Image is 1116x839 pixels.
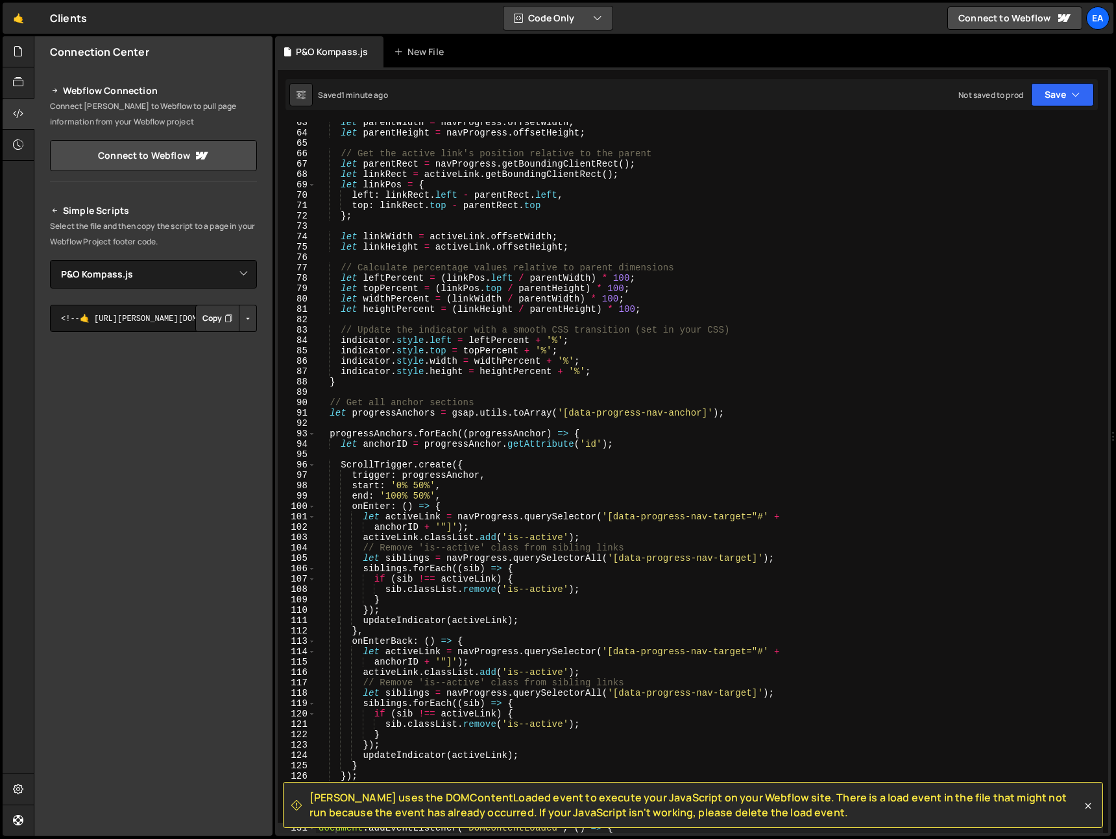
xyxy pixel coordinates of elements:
h2: Webflow Connection [50,83,257,99]
div: 93 [278,429,316,439]
a: Ea [1086,6,1110,30]
div: 85 [278,346,316,356]
div: 67 [278,159,316,169]
p: Select the file and then copy the script to a page in your Webflow Project footer code. [50,219,257,250]
div: 66 [278,148,316,159]
div: 115 [278,657,316,667]
div: 127 [278,781,316,792]
div: 84 [278,335,316,346]
div: 124 [278,750,316,761]
div: 76 [278,252,316,263]
a: 🤙 [3,3,34,34]
h2: Simple Scripts [50,203,257,219]
div: 87 [278,366,316,377]
div: 129 [278,802,316,812]
textarea: <!--🤙 [URL][PERSON_NAME][DOMAIN_NAME]> <script>document.addEventListener("DOMContentLoaded", func... [50,305,257,332]
div: Button group with nested dropdown [195,305,257,332]
div: 106 [278,563,316,574]
div: P&O Kompass.js [296,45,368,58]
div: 122 [278,729,316,740]
div: 90 [278,397,316,408]
div: 80 [278,294,316,304]
div: 71 [278,200,316,211]
div: 72 [278,211,316,221]
div: 121 [278,719,316,729]
div: New File [394,45,448,58]
div: 86 [278,356,316,366]
div: 77 [278,263,316,273]
div: 68 [278,169,316,180]
div: 123 [278,740,316,750]
div: 131 [278,823,316,833]
button: Code Only [503,6,613,30]
div: 108 [278,584,316,595]
h2: Connection Center [50,45,149,59]
div: 88 [278,377,316,387]
div: 119 [278,698,316,709]
div: 130 [278,812,316,823]
div: 78 [278,273,316,283]
div: 113 [278,636,316,646]
div: 92 [278,418,316,429]
div: 112 [278,626,316,636]
div: 96 [278,460,316,470]
div: 99 [278,491,316,501]
div: 126 [278,771,316,781]
div: 101 [278,512,316,522]
div: 79 [278,283,316,294]
div: 110 [278,605,316,615]
div: 100 [278,501,316,512]
div: 70 [278,190,316,200]
button: Save [1031,83,1094,106]
div: 75 [278,242,316,252]
div: 65 [278,138,316,148]
div: 117 [278,678,316,688]
div: 1 minute ago [341,89,388,100]
div: 91 [278,408,316,418]
div: 107 [278,574,316,584]
div: 105 [278,553,316,563]
div: 104 [278,543,316,553]
div: 102 [278,522,316,532]
div: 81 [278,304,316,314]
div: 83 [278,325,316,335]
div: 63 [278,117,316,128]
a: Connect to Webflow [947,6,1082,30]
iframe: YouTube video player [50,479,258,595]
div: 120 [278,709,316,719]
div: 89 [278,387,316,397]
div: 74 [278,231,316,242]
span: [PERSON_NAME] uses the DOMContentLoaded event to execute your JavaScript on your Webflow site. Th... [309,790,1082,820]
div: 116 [278,667,316,678]
div: Clients [50,10,87,26]
div: 94 [278,439,316,449]
div: 69 [278,180,316,190]
div: 103 [278,532,316,543]
div: 111 [278,615,316,626]
a: Connect to Webflow [50,140,257,171]
div: 64 [278,128,316,138]
div: 109 [278,595,316,605]
div: 98 [278,480,316,491]
iframe: YouTube video player [50,353,258,470]
div: 73 [278,221,316,231]
div: 82 [278,314,316,325]
p: Connect [PERSON_NAME] to Webflow to pull page information from your Webflow project [50,99,257,130]
div: 125 [278,761,316,771]
div: 128 [278,792,316,802]
div: 95 [278,449,316,460]
div: 97 [278,470,316,480]
div: 118 [278,688,316,698]
div: Saved [318,89,388,100]
div: 114 [278,646,316,657]
button: Copy [195,305,239,332]
div: Not saved to prod [958,89,1023,100]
